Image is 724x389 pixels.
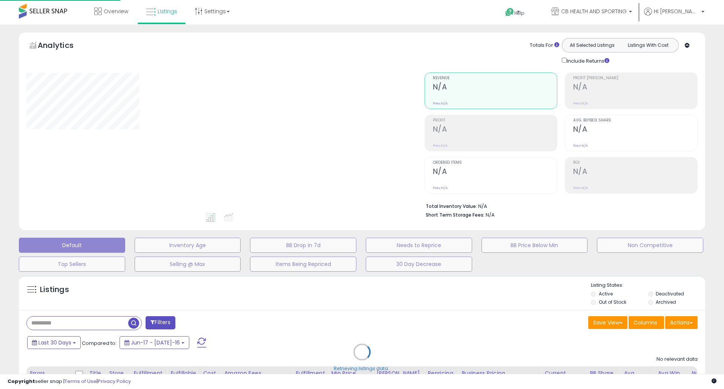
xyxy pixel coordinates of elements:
[499,2,539,25] a: Help
[433,118,557,123] span: Profit
[19,238,125,253] button: Default
[135,238,241,253] button: Inventory Age
[104,8,128,15] span: Overview
[573,101,588,106] small: Prev: N/A
[366,238,472,253] button: Needs to Reprice
[556,56,618,65] div: Include Returns
[19,257,125,272] button: Top Sellers
[433,186,448,190] small: Prev: N/A
[620,40,676,50] button: Listings With Cost
[561,8,627,15] span: CB HEALTH AND SPORTING
[38,40,88,52] h5: Analytics
[433,125,557,135] h2: N/A
[530,42,559,49] div: Totals For
[433,143,448,148] small: Prev: N/A
[573,125,697,135] h2: N/A
[573,161,697,165] span: ROI
[135,257,241,272] button: Selling @ Max
[654,8,699,15] span: Hi [PERSON_NAME]
[573,186,588,190] small: Prev: N/A
[573,76,697,80] span: Profit [PERSON_NAME]
[158,8,177,15] span: Listings
[426,203,477,209] b: Total Inventory Value:
[250,238,356,253] button: BB Drop in 7d
[8,378,131,385] div: seller snap | |
[644,8,704,25] a: Hi [PERSON_NAME]
[426,201,692,210] li: N/A
[573,118,697,123] span: Avg. Buybox Share
[573,143,588,148] small: Prev: N/A
[482,238,588,253] button: BB Price Below Min
[366,257,472,272] button: 30 Day Decrease
[8,378,35,385] strong: Copyright
[433,83,557,93] h2: N/A
[514,10,525,16] span: Help
[597,238,703,253] button: Non Competitive
[334,365,390,372] div: Retrieving listings data..
[250,257,356,272] button: Items Being Repriced
[433,167,557,177] h2: N/A
[486,211,495,218] span: N/A
[426,212,485,218] b: Short Term Storage Fees:
[433,101,448,106] small: Prev: N/A
[433,76,557,80] span: Revenue
[573,83,697,93] h2: N/A
[573,167,697,177] h2: N/A
[564,40,620,50] button: All Selected Listings
[505,8,514,17] i: Get Help
[433,161,557,165] span: Ordered Items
